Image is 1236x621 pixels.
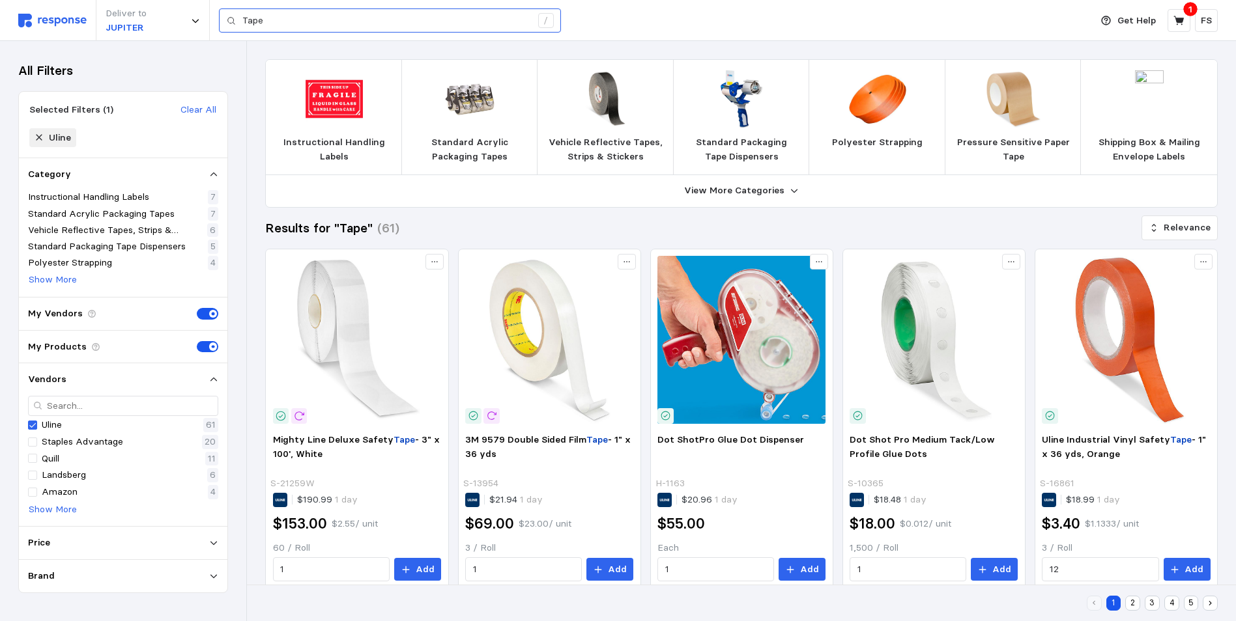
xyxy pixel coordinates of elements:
[1145,596,1160,611] button: 3
[242,9,531,33] input: Search for a product name or SKU
[684,135,799,163] p: Standard Packaging Tape Dispensers
[1091,135,1207,163] p: Shipping Box & Mailing Envelope Labels
[276,135,392,163] p: Instructional Handling Labels
[210,223,216,238] p: 6
[1042,434,1170,445] span: Uline Industrial Vinyl Safety
[850,256,1018,424] img: S-10365
[416,562,435,577] p: Add
[848,476,884,491] p: S-10365
[657,541,826,555] p: Each
[106,21,147,35] p: JUPITER
[1164,221,1211,235] p: Relevance
[28,536,50,550] p: Price
[1164,558,1211,581] button: Add
[1170,434,1192,445] mark: Tape
[984,70,1042,128] img: S-14420
[297,493,358,507] p: $190.99
[657,514,705,534] h2: $55.00
[42,435,123,449] p: Staples Advantage
[657,434,804,445] span: Dot ShotPro Glue Dot Dispenser
[901,493,927,505] span: 1 day
[394,434,415,445] mark: Tape
[473,558,575,581] input: Qty
[517,493,543,505] span: 1 day
[713,70,770,128] img: 412578.webp
[465,514,514,534] h2: $69.00
[28,272,78,288] button: Show More
[465,541,633,555] p: 3 / Roll
[1050,558,1151,581] input: Qty
[206,418,216,432] p: 61
[273,256,441,424] img: S-21259W
[28,207,175,221] p: Standard Acrylic Packaging Tapes
[280,558,382,581] input: Qty
[28,372,66,387] p: Vendors
[377,219,399,237] h3: (61)
[28,340,87,354] p: My Products
[273,541,441,555] p: 60 / Roll
[465,434,586,445] span: 3M 9579 Double Sided Film
[465,434,631,460] span: - 1" x 36 yds
[29,503,77,517] p: Show More
[28,240,186,254] p: Standard Packaging Tape Dispensers
[1106,596,1121,611] button: 1
[849,70,906,128] img: 30913901.webp
[210,468,216,482] p: 6
[956,135,1071,163] p: Pressure Sensitive Paper Tape
[608,562,627,577] p: Add
[489,493,543,507] p: $21.94
[28,307,83,321] p: My Vendors
[850,514,895,534] h2: $18.00
[28,569,55,583] p: Brand
[1117,14,1156,28] p: Get Help
[42,452,59,466] p: Quill
[49,131,71,145] div: Uline
[992,562,1011,577] p: Add
[47,396,213,415] input: Search...
[1142,215,1218,240] button: Relevance
[463,476,498,491] p: S-13954
[850,434,995,460] span: Dot Shot Pro Medium Tack/Low Profile Glue Dots
[684,184,784,198] p: View More Categories
[441,70,498,128] img: L_DUC284983_PK_P.jpg
[180,102,217,118] button: Clear All
[1201,14,1212,28] p: FS
[332,517,378,531] p: $2.55 / unit
[270,476,315,491] p: S-21259W
[265,219,373,237] h3: Results for "Tape"
[900,517,951,531] p: $0.012 / unit
[538,13,554,29] div: /
[1125,596,1140,611] button: 2
[210,485,216,499] p: 4
[1195,9,1218,32] button: FS
[180,103,216,117] p: Clear All
[586,558,633,581] button: Add
[586,434,608,445] mark: Tape
[28,502,78,517] button: Show More
[1185,562,1203,577] p: Add
[655,476,685,491] p: H-1163
[832,135,923,150] p: Polyester Strapping
[1085,517,1139,531] p: $1.1333 / unit
[657,256,826,424] img: H-1163
[29,103,113,117] div: Selected Filters (1)
[800,562,819,577] p: Add
[42,485,78,499] p: Amazon
[1040,476,1074,491] p: S-16861
[266,175,1217,207] button: View More Categories
[28,223,205,238] p: Vehicle Reflective Tapes, Strips & Stickers
[857,558,959,581] input: Qty
[1184,596,1199,611] button: 5
[1042,541,1210,555] p: 3 / Roll
[1164,596,1179,611] button: 4
[665,558,767,581] input: Qty
[850,541,1018,555] p: 1,500 / Roll
[29,273,77,287] p: Show More
[205,435,216,449] p: 20
[28,190,149,204] p: Instructional Handling Labels
[210,190,216,204] p: 7
[548,135,663,163] p: Vehicle Reflective Tapes, Strips & Stickers
[42,468,86,482] p: Landsberg
[712,493,738,505] span: 1 day
[1188,2,1192,16] p: 1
